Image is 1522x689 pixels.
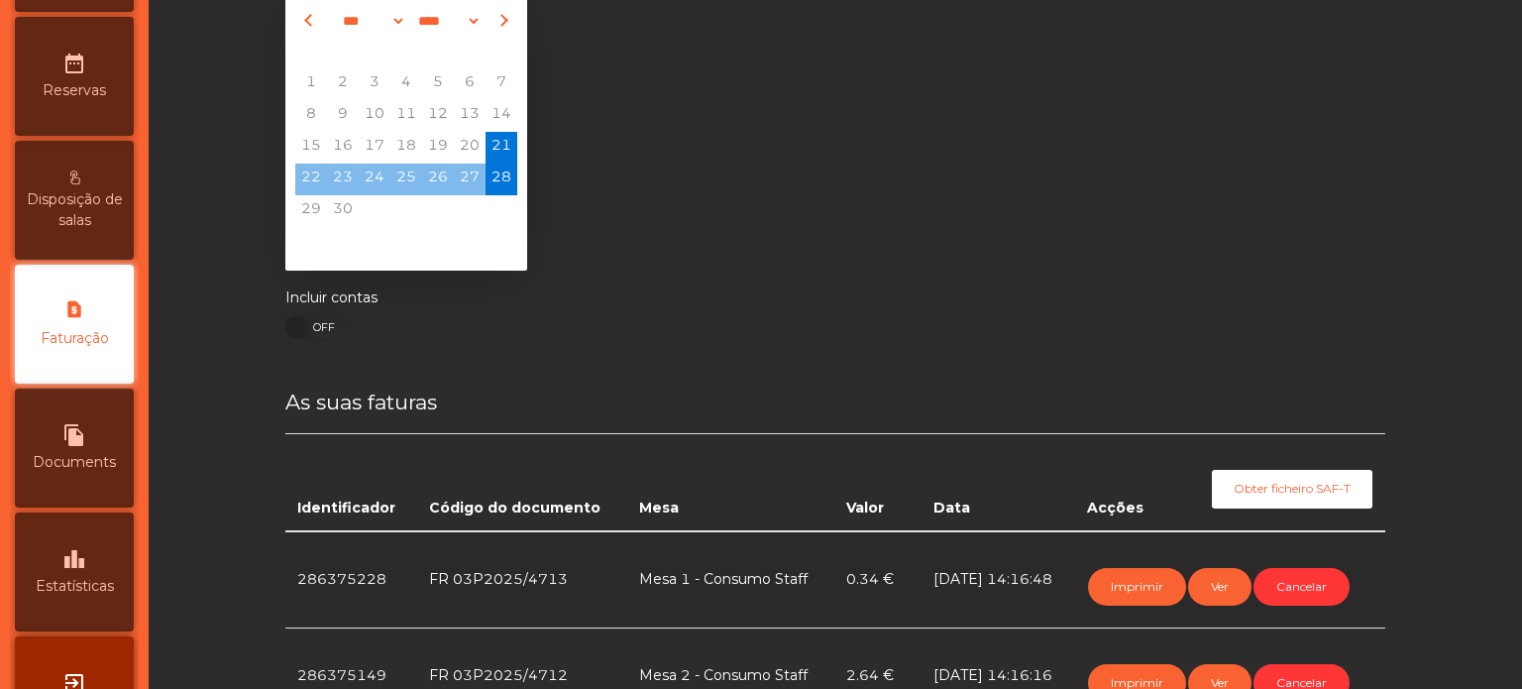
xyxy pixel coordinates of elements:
span: Estatísticas [36,576,114,597]
span: 5 [422,68,454,100]
select: Select year [406,6,482,36]
i: request_page [62,299,86,323]
h4: As suas faturas [285,388,1385,417]
div: Wednesday, September 3, 2025 [359,68,390,100]
span: Documents [33,452,116,473]
div: Friday, October 10, 2025 [422,227,454,259]
td: [DATE] 14:16:48 [922,531,1075,629]
span: 9 [327,100,359,132]
th: Valor [834,434,922,531]
button: Next month [491,5,513,37]
div: Friday, September 19, 2025 [422,132,454,164]
button: Cancelar [1253,568,1350,606]
span: 6 [454,68,486,100]
div: Thursday, September 25, 2025 [390,164,422,195]
div: Friday, October 3, 2025 [422,195,454,227]
div: Monday, October 6, 2025 [295,227,327,259]
div: Friday, September 26, 2025 [422,164,454,195]
td: 0.34 € [834,531,922,629]
div: Saturday, September 6, 2025 [454,68,486,100]
span: Faturação [41,328,109,349]
div: Tu [327,37,359,68]
span: 18 [390,132,422,164]
div: Wednesday, September 10, 2025 [359,100,390,132]
td: FR 03P2025/4713 [417,531,627,629]
div: Thursday, September 11, 2025 [390,100,422,132]
div: Saturday, October 4, 2025 [454,195,486,227]
div: Monday, September 29, 2025 [295,195,327,227]
div: Thursday, October 9, 2025 [390,227,422,259]
span: 27 [454,164,486,195]
span: OFF [296,316,346,338]
span: 8 [295,100,327,132]
span: 11 [390,100,422,132]
div: Tuesday, September 30, 2025 [327,195,359,227]
button: Previous month [299,5,321,37]
div: Sunday, September 28, 2025 [486,164,517,195]
div: Thursday, September 18, 2025 [390,132,422,164]
span: 25 [390,164,422,195]
div: Wednesday, September 24, 2025 [359,164,390,195]
label: Incluir contas [285,287,378,308]
span: 29 [295,195,327,227]
th: Acções [1075,434,1168,531]
div: Wednesday, October 1, 2025 [359,195,390,227]
div: Saturday, September 20, 2025 [454,132,486,164]
div: Friday, September 12, 2025 [422,100,454,132]
div: Monday, September 22, 2025 [295,164,327,195]
th: Código do documento [417,434,627,531]
div: Thursday, September 4, 2025 [390,68,422,100]
i: file_copy [62,423,86,447]
div: Th [390,37,422,68]
span: 19 [422,132,454,164]
th: Data [922,434,1075,531]
div: Sa [454,37,486,68]
span: 30 [327,195,359,227]
i: leaderboard [62,547,86,571]
div: Wednesday, September 17, 2025 [359,132,390,164]
div: Sunday, October 5, 2025 [486,195,517,227]
span: 12 [422,100,454,132]
div: Tuesday, September 23, 2025 [327,164,359,195]
span: 15 [295,132,327,164]
div: Tuesday, September 9, 2025 [327,100,359,132]
span: Reservas [43,80,106,101]
span: 13 [454,100,486,132]
div: Saturday, October 11, 2025 [454,227,486,259]
td: 286375228 [285,531,417,629]
span: 14 [486,100,517,132]
div: Saturday, September 27, 2025 [454,164,486,195]
div: Monday, September 8, 2025 [295,100,327,132]
div: Tuesday, September 2, 2025 [327,68,359,100]
span: 24 [359,164,390,195]
div: We [359,37,390,68]
button: Imprimir [1088,568,1186,606]
span: 22 [295,164,327,195]
div: Friday, September 5, 2025 [422,68,454,100]
span: 2 [327,68,359,100]
span: 21 [486,132,517,164]
button: Obter ficheiro SAF-T [1212,470,1372,508]
select: Select month [331,6,406,36]
div: Wednesday, October 8, 2025 [359,227,390,259]
td: Mesa 1 - Consumo Staff [627,531,834,629]
div: Tuesday, September 16, 2025 [327,132,359,164]
div: Thursday, October 2, 2025 [390,195,422,227]
span: 1 [295,68,327,100]
th: Identificador [285,434,417,531]
span: 20 [454,132,486,164]
th: Mesa [627,434,834,531]
span: 4 [390,68,422,100]
div: Mo [295,37,327,68]
div: Tuesday, October 7, 2025 [327,227,359,259]
div: Su [486,37,517,68]
span: 3 [359,68,390,100]
span: Disposição de salas [20,189,129,231]
span: 7 [486,68,517,100]
div: Sunday, October 12, 2025 [486,227,517,259]
span: 23 [327,164,359,195]
div: Saturday, September 13, 2025 [454,100,486,132]
span: 17 [359,132,390,164]
div: Fr [422,37,454,68]
span: 10 [359,100,390,132]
